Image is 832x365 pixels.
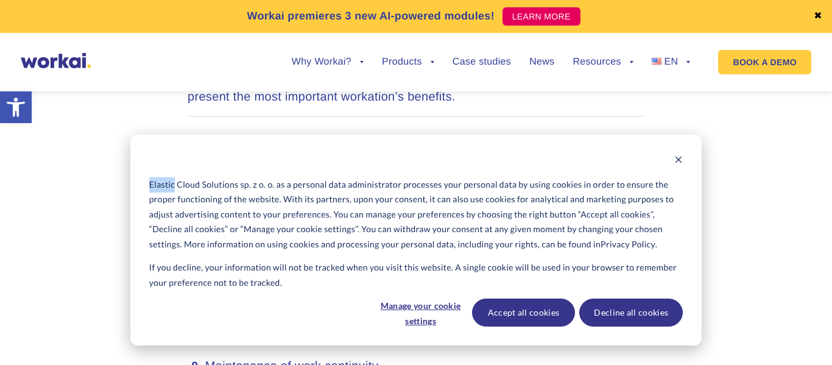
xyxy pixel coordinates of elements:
[130,135,702,346] div: Cookie banner
[573,57,633,67] a: Resources
[472,299,576,327] button: Accept all cookies
[382,57,434,67] a: Products
[601,237,655,252] a: Privacy Policy
[292,57,364,67] a: Why Workai?
[718,50,811,74] a: BOOK A DEMO
[149,260,683,290] p: If you decline, your information will not be tracked when you visit this website. A single cookie...
[652,57,691,67] a: EN
[149,177,683,252] p: Elastic Cloud Solutions sp. z o. o. as a personal data administrator processes your personal data...
[502,7,580,26] a: LEARN MORE
[529,57,554,67] a: News
[579,299,683,327] button: Decline all cookies
[6,260,335,359] iframe: Popup CTA
[453,57,511,67] a: Case studies
[247,8,495,24] p: Workai premieres 3 new AI-powered modules!
[674,154,683,169] button: Dismiss cookie banner
[814,12,822,21] a: ✖
[665,57,679,67] span: EN
[374,299,468,327] button: Manage your cookie settings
